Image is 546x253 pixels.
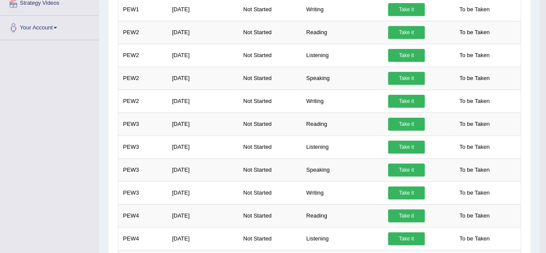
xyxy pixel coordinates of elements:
[388,232,425,245] a: Take it
[455,118,494,131] span: To be Taken
[118,21,167,44] td: PEW2
[238,204,301,227] td: Not Started
[455,95,494,108] span: To be Taken
[167,67,238,90] td: [DATE]
[388,163,425,176] a: Take it
[238,67,301,90] td: Not Started
[455,141,494,154] span: To be Taken
[388,118,425,131] a: Take it
[301,181,383,204] td: Writing
[118,135,167,158] td: PEW3
[167,135,238,158] td: [DATE]
[238,90,301,112] td: Not Started
[455,163,494,176] span: To be Taken
[118,204,167,227] td: PEW4
[388,141,425,154] a: Take it
[238,227,301,250] td: Not Started
[455,26,494,39] span: To be Taken
[0,16,99,37] a: Your Account
[301,227,383,250] td: Listening
[301,112,383,135] td: Reading
[455,72,494,85] span: To be Taken
[455,186,494,199] span: To be Taken
[455,209,494,222] span: To be Taken
[167,181,238,204] td: [DATE]
[388,26,425,39] a: Take it
[167,204,238,227] td: [DATE]
[118,44,167,67] td: PEW2
[167,90,238,112] td: [DATE]
[118,227,167,250] td: PEW4
[388,72,425,85] a: Take it
[167,21,238,44] td: [DATE]
[301,158,383,181] td: Speaking
[238,181,301,204] td: Not Started
[388,186,425,199] a: Take it
[455,232,494,245] span: To be Taken
[301,21,383,44] td: Reading
[167,158,238,181] td: [DATE]
[238,44,301,67] td: Not Started
[118,181,167,204] td: PEW3
[238,112,301,135] td: Not Started
[118,90,167,112] td: PEW2
[388,95,425,108] a: Take it
[118,158,167,181] td: PEW3
[301,44,383,67] td: Listening
[167,44,238,67] td: [DATE]
[301,135,383,158] td: Listening
[388,3,425,16] a: Take it
[238,21,301,44] td: Not Started
[301,67,383,90] td: Speaking
[118,67,167,90] td: PEW2
[167,112,238,135] td: [DATE]
[388,209,425,222] a: Take it
[118,112,167,135] td: PEW3
[388,49,425,62] a: Take it
[301,90,383,112] td: Writing
[455,49,494,62] span: To be Taken
[238,158,301,181] td: Not Started
[301,204,383,227] td: Reading
[238,135,301,158] td: Not Started
[455,3,494,16] span: To be Taken
[167,227,238,250] td: [DATE]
